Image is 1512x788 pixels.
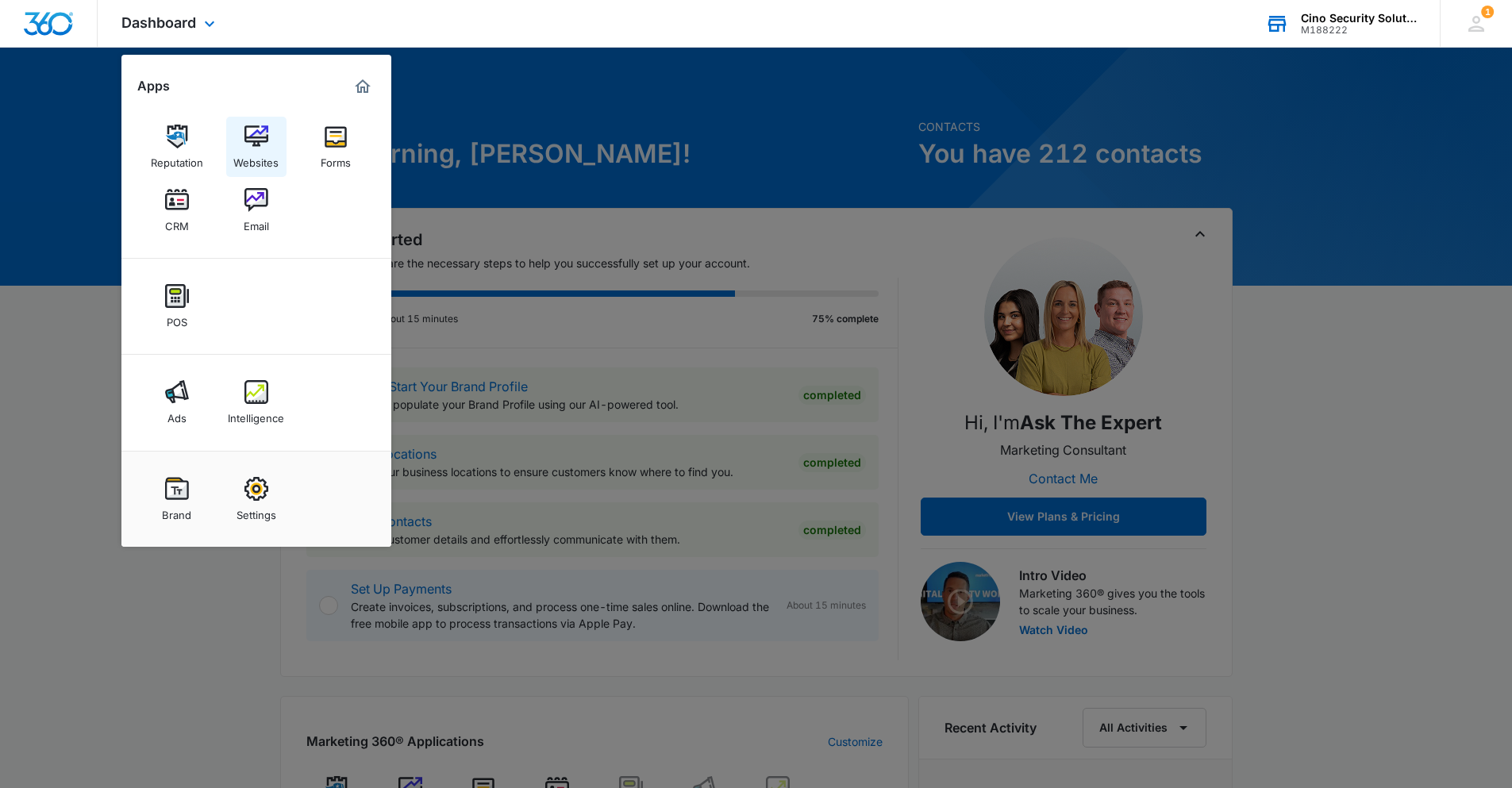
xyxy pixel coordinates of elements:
a: Reputation [147,117,207,177]
span: Dashboard [121,14,196,31]
h2: Apps [137,79,170,94]
div: Ads [167,404,187,425]
div: Websites [233,148,279,169]
div: Settings [237,501,276,521]
a: POS [147,276,207,336]
a: Brand [147,469,207,529]
a: Email [226,180,287,240]
a: Ads [147,372,207,432]
div: Forms [321,148,351,169]
div: POS [167,308,187,329]
a: Settings [226,469,287,529]
div: account id [1301,25,1417,36]
span: 1 [1481,6,1494,18]
div: Email [244,212,269,233]
a: Forms [306,117,366,177]
a: CRM [147,180,207,240]
a: Websites [226,117,287,177]
div: Brand [162,501,191,521]
a: Marketing 360® Dashboard [350,74,375,99]
div: account name [1301,12,1417,25]
div: CRM [165,212,189,233]
div: Intelligence [228,404,284,425]
div: Reputation [151,148,203,169]
a: Intelligence [226,372,287,432]
div: notifications count [1481,6,1494,18]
